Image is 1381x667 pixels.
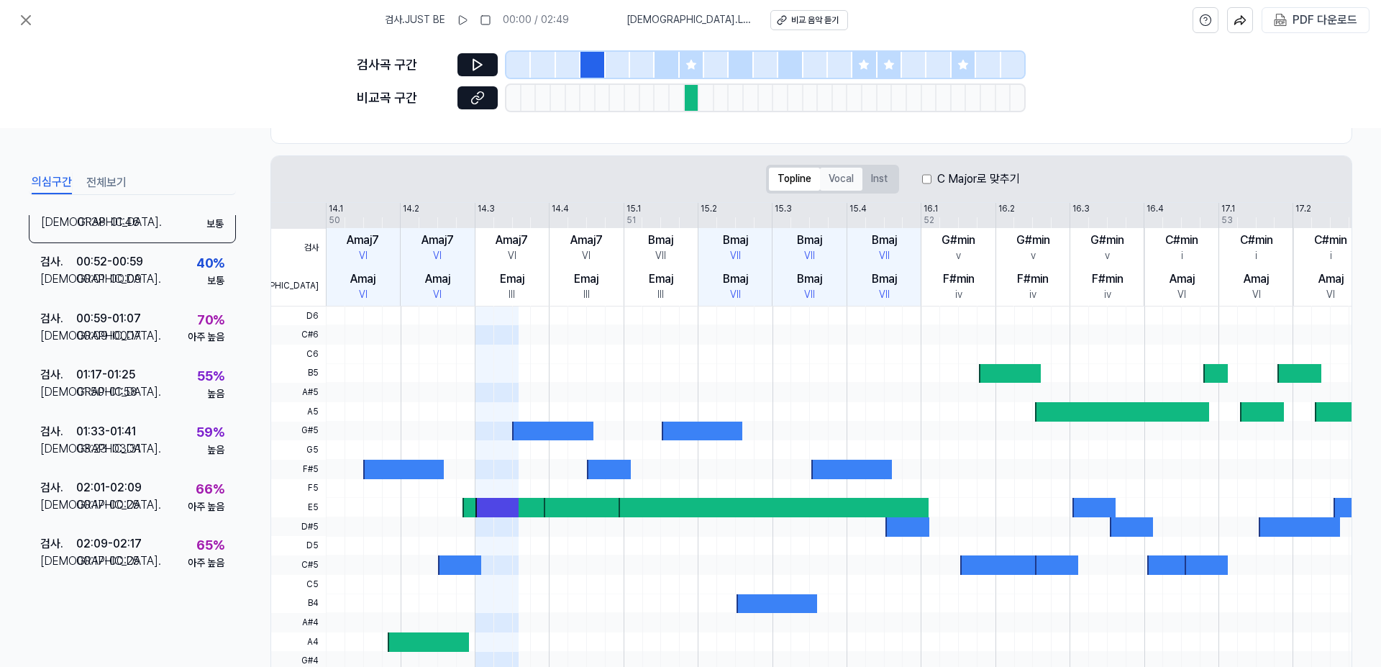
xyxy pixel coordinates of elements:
[1090,232,1124,249] div: G#min
[723,271,748,288] div: Bmaj
[271,479,326,499] span: F5
[433,288,442,302] div: VI
[271,422,326,441] span: G#5
[1193,7,1218,33] button: help
[359,288,368,302] div: VI
[862,168,896,191] button: Inst
[655,249,666,263] div: VII
[1016,232,1050,249] div: G#min
[955,288,962,302] div: iv
[804,249,815,263] div: VII
[1029,288,1036,302] div: iv
[1293,11,1357,30] div: PDF 다운로드
[76,479,142,496] div: 02:01 - 02:09
[701,203,717,215] div: 15.2
[76,366,135,384] div: 01:17 - 01:25
[188,556,224,571] div: 아주 높음
[775,203,792,215] div: 15.3
[271,536,326,555] span: D5
[508,249,516,263] div: VI
[1170,271,1195,288] div: Amaj
[40,384,76,401] div: [DEMOGRAPHIC_DATA] .
[350,271,375,288] div: Amaj
[425,271,450,288] div: Amaj
[574,271,598,288] div: Emaj
[1165,232,1198,249] div: C#min
[271,498,326,517] span: E5
[271,517,326,537] span: D#5
[1330,249,1332,263] div: i
[271,460,326,479] span: F#5
[583,288,590,302] div: III
[41,214,77,231] div: [DEMOGRAPHIC_DATA] .
[770,10,848,30] button: 비교 음악 듣기
[769,168,820,191] button: Topline
[40,496,76,514] div: [DEMOGRAPHIC_DATA] .
[76,423,136,440] div: 01:33 - 01:41
[188,500,224,514] div: 아주 높음
[40,553,76,570] div: [DEMOGRAPHIC_DATA] .
[1244,271,1269,288] div: Amaj
[1031,249,1036,263] div: v
[347,232,379,249] div: Amaj7
[207,443,224,458] div: 높음
[197,310,224,331] div: 70 %
[1271,8,1360,32] button: PDF 다운로드
[730,288,741,302] div: VII
[879,249,890,263] div: VII
[271,325,326,345] span: C#6
[40,440,76,458] div: [DEMOGRAPHIC_DATA] .
[40,479,76,496] div: 검사 .
[433,249,442,263] div: VI
[271,613,326,632] span: A#4
[197,366,224,387] div: 55 %
[271,383,326,402] span: A#5
[76,384,137,401] div: 01:50 - 01:58
[40,366,76,384] div: 검사 .
[329,203,343,215] div: 14.1
[956,249,961,263] div: v
[76,271,142,288] div: 00:01 - 00:09
[76,440,141,458] div: 03:23 - 03:31
[385,13,445,27] span: 검사 . JUST BE
[271,594,326,613] span: B4
[271,575,326,594] span: C5
[196,479,224,500] div: 66 %
[1326,288,1335,302] div: VI
[1274,14,1287,27] img: PDF Download
[1092,271,1124,288] div: F#min
[77,214,140,231] div: 01:38 - 01:46
[359,249,368,263] div: VI
[188,330,224,345] div: 아주 높음
[791,14,839,27] div: 비교 음악 듣기
[1199,13,1212,27] svg: help
[570,232,603,249] div: Amaj7
[1105,249,1110,263] div: v
[509,288,515,302] div: III
[271,632,326,652] span: A4
[271,440,326,460] span: G5
[271,267,326,306] span: [DEMOGRAPHIC_DATA]
[1181,249,1183,263] div: i
[86,171,127,194] button: 전체보기
[76,327,141,345] div: 00:09 - 00:17
[196,422,224,443] div: 59 %
[1295,203,1311,215] div: 17.2
[626,13,753,27] span: [DEMOGRAPHIC_DATA] . Lazy
[500,271,524,288] div: Emaj
[421,232,454,249] div: Amaj7
[872,232,897,249] div: Bmaj
[924,214,934,227] div: 52
[1255,249,1257,263] div: i
[271,364,326,384] span: B5
[582,249,591,263] div: VI
[1314,232,1347,249] div: C#min
[998,203,1015,215] div: 16.2
[403,203,419,215] div: 14.2
[1017,271,1049,288] div: F#min
[76,253,143,271] div: 00:52 - 00:59
[626,214,636,227] div: 51
[32,171,72,194] button: 의심구간
[40,535,76,553] div: 검사 .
